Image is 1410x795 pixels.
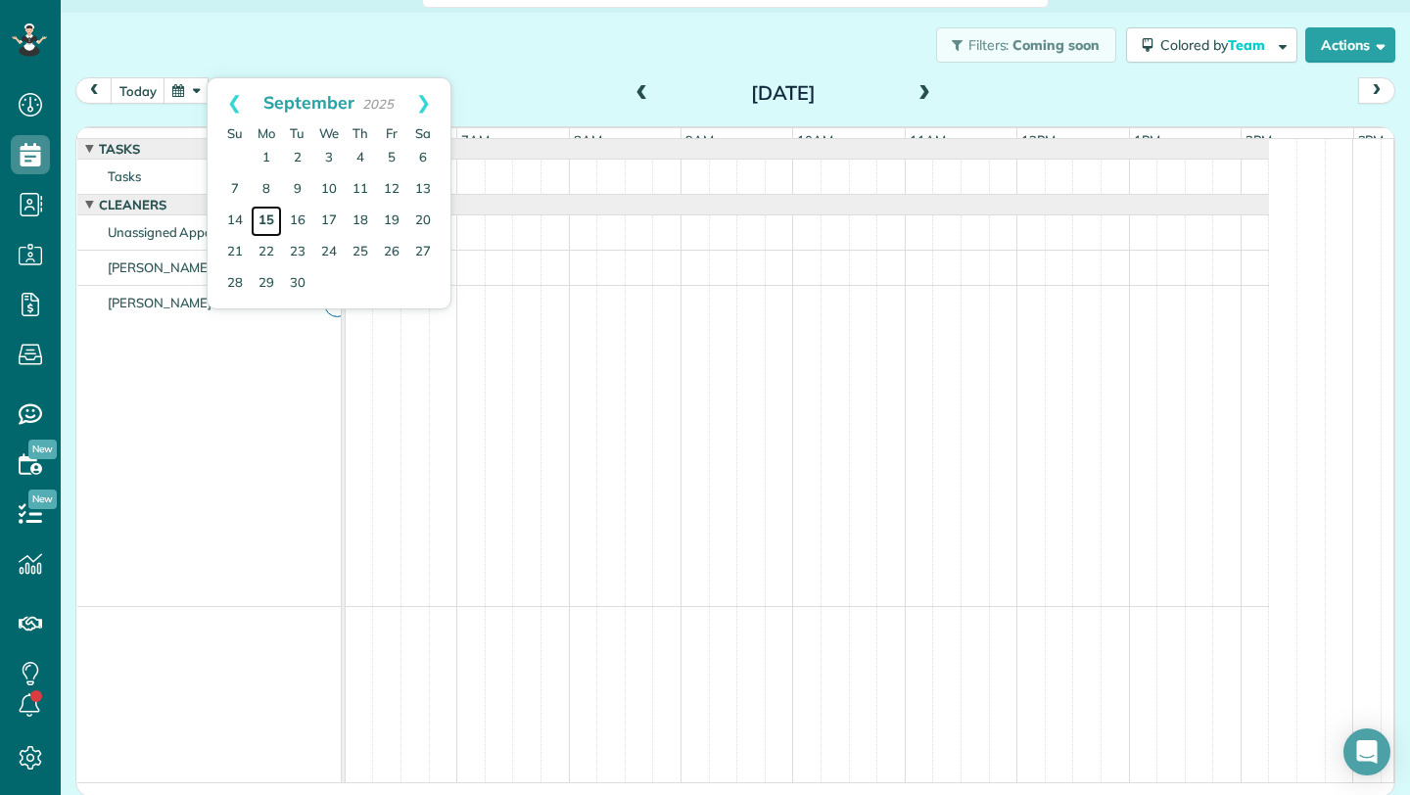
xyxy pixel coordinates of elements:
span: Team [1228,36,1268,54]
span: 12pm [1017,132,1059,148]
a: 24 [313,237,345,268]
span: Tasks [95,141,144,157]
a: 12 [376,174,407,206]
span: Saturday [415,125,431,141]
span: Coming soon [1012,36,1101,54]
a: 13 [407,174,439,206]
a: 27 [407,237,439,268]
span: 10am [793,132,837,148]
a: 10 [313,174,345,206]
span: 2pm [1242,132,1276,148]
a: 17 [313,206,345,237]
a: 1 [251,143,282,174]
span: 7am [457,132,493,148]
a: Prev [208,78,261,127]
a: 23 [282,237,313,268]
button: today [111,77,165,104]
span: Wednesday [319,125,339,141]
span: Tasks [104,168,145,184]
span: 1pm [1130,132,1164,148]
span: Sunday [227,125,243,141]
a: 8 [251,174,282,206]
span: Cleaners [95,197,170,212]
a: 9 [282,174,313,206]
a: 7 [219,174,251,206]
a: 5 [376,143,407,174]
a: 16 [282,206,313,237]
span: Friday [386,125,398,141]
a: 4 [345,143,376,174]
span: 8am [570,132,606,148]
a: 26 [376,237,407,268]
span: 2025 [362,96,394,112]
a: 21 [219,237,251,268]
button: next [1358,77,1395,104]
a: 19 [376,206,407,237]
span: Monday [258,125,275,141]
button: Colored byTeam [1126,27,1297,63]
span: Colored by [1160,36,1272,54]
a: 3 [313,143,345,174]
a: 30 [282,268,313,300]
span: 11am [906,132,950,148]
a: 14 [219,206,251,237]
span: [PERSON_NAME] [104,295,216,310]
span: New [28,490,57,509]
a: 11 [345,174,376,206]
span: September [263,91,354,113]
h2: [DATE] [661,82,906,104]
a: 22 [251,237,282,268]
a: 28 [219,268,251,300]
a: 20 [407,206,439,237]
span: Tuesday [290,125,305,141]
button: prev [75,77,113,104]
a: 15 [251,206,282,237]
a: 18 [345,206,376,237]
a: Next [397,78,450,127]
div: Open Intercom Messenger [1343,728,1390,775]
span: Thursday [352,125,368,141]
span: Unassigned Appointments [104,224,267,240]
span: 3pm [1354,132,1388,148]
span: Filters: [968,36,1010,54]
span: [PERSON_NAME] [104,259,216,275]
span: New [28,440,57,459]
a: 29 [251,268,282,300]
a: 6 [407,143,439,174]
span: 9am [681,132,718,148]
button: Actions [1305,27,1395,63]
a: 25 [345,237,376,268]
a: 2 [282,143,313,174]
